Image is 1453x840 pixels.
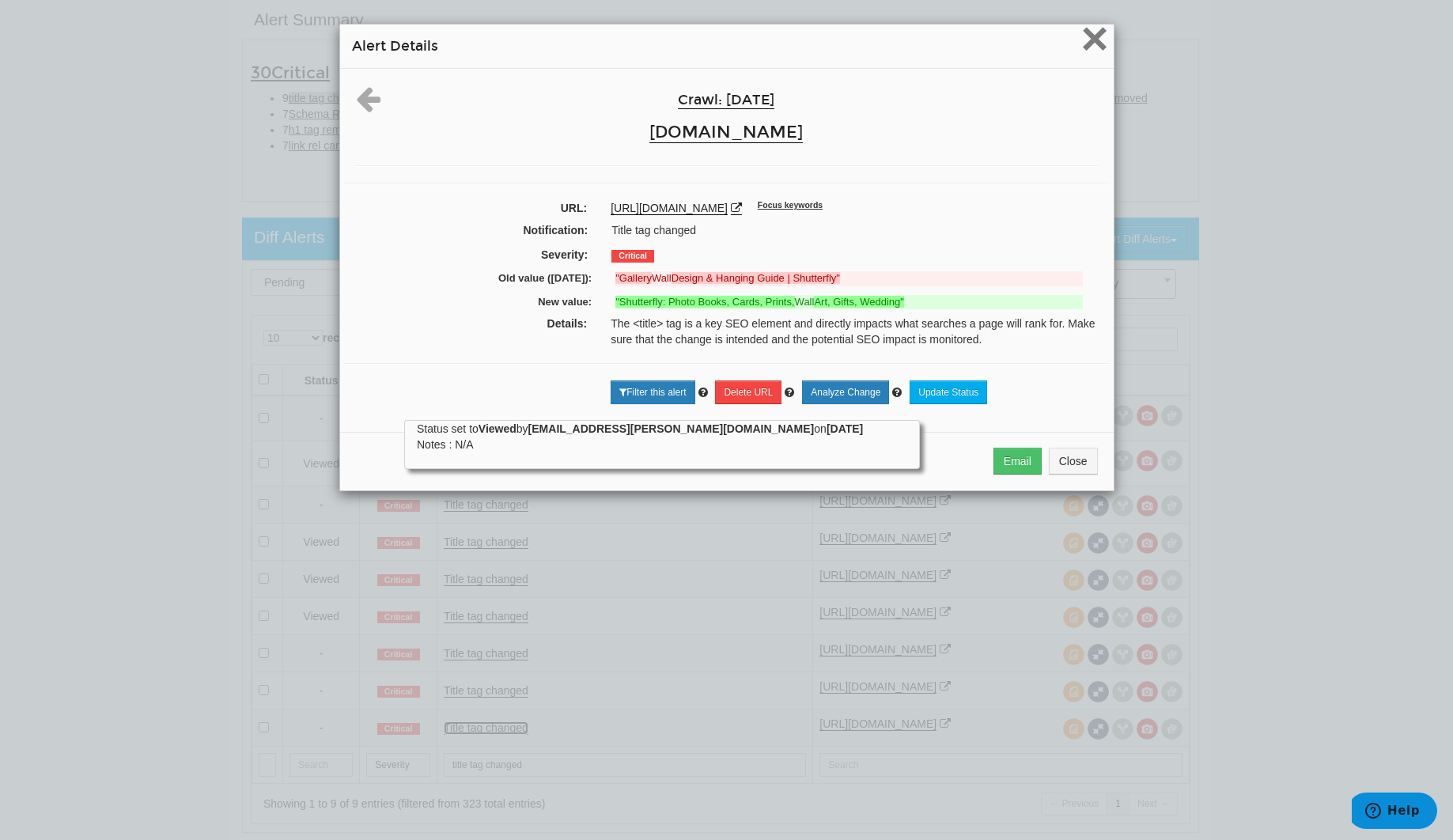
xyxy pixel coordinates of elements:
button: Close [1049,448,1098,475]
strong: "Shutterfly: Photo Books, Cards, Prints, [615,296,794,308]
sup: Focus keywords [758,200,823,210]
h4: Alert Details [352,36,1102,56]
div: The <title> tag is a key SEO element and directly impacts what searches a page will rank for. Mak... [599,316,1109,347]
del: Wall [615,271,1083,286]
a: Delete URL [715,380,781,404]
strong: Art, Gifts, Wedding" [814,296,903,308]
a: [DOMAIN_NAME] [649,122,803,143]
label: Details: [344,316,600,331]
iframe: Opens a widget where you can find more information [1352,793,1437,832]
strong: Viewed [479,422,516,435]
div: Status set to by on Notes : N/A [417,421,907,452]
span: Critical [611,250,654,263]
button: Close [1080,25,1108,57]
a: [URL][DOMAIN_NAME] [611,202,728,215]
a: Analyze Change [802,380,889,404]
label: Severity: [346,247,600,263]
label: New value: [358,295,604,310]
strong: [EMAIL_ADDRESS][PERSON_NAME][DOMAIN_NAME] [528,422,815,435]
div: Title tag changed [600,222,1107,238]
a: Filter this alert [611,380,694,404]
label: URL: [344,200,600,216]
label: Old value ([DATE]): [358,271,604,286]
a: Update Status [910,380,987,404]
strong: [DATE] [827,422,863,435]
button: Email [993,448,1042,475]
label: Notification: [346,222,600,238]
a: Previous alert [356,99,380,112]
span: × [1080,12,1108,65]
a: Crawl: [DATE] [678,92,774,109]
strong: "Gallery [615,272,652,284]
ins: Wall [615,295,1083,310]
strong: Design & Hanging Guide | Shutterfly" [672,272,840,284]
